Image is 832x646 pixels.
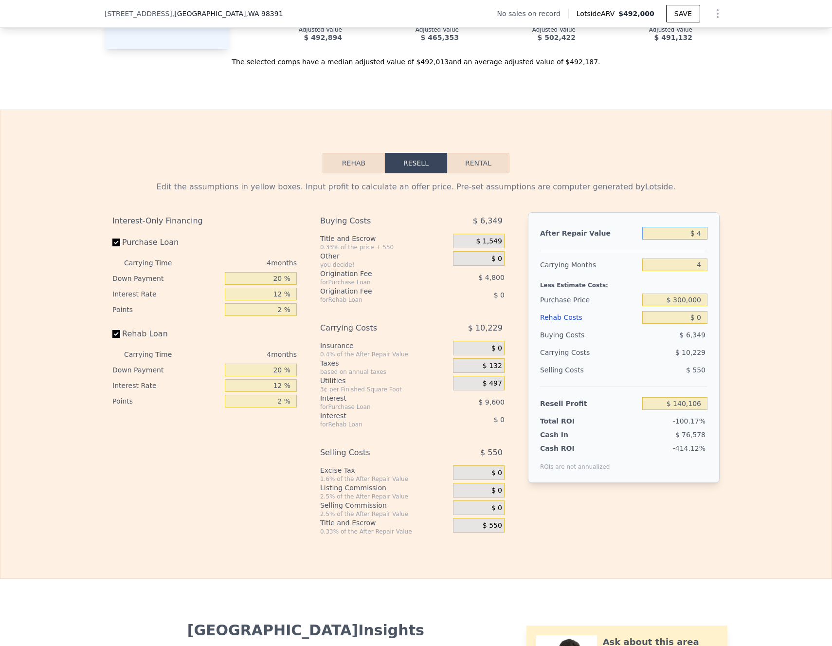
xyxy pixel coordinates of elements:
div: Adjusted Value [241,26,342,34]
span: -100.17% [673,417,705,425]
div: Adjusted Value [591,26,692,34]
div: Carrying Months [540,256,638,274]
div: Interest Rate [112,378,221,393]
span: $ 550 [483,521,502,530]
div: Other [320,251,449,261]
div: Cash In [540,430,601,440]
span: $ 0 [491,504,502,513]
div: Excise Tax [320,465,449,475]
span: $ 9,600 [478,398,504,406]
span: $ 492,894 [304,34,342,41]
span: $ 0 [494,416,505,424]
div: After Repair Value [540,224,638,242]
div: 1.6% of the After Repair Value [320,475,449,483]
div: No sales on record [497,9,568,18]
button: SAVE [666,5,700,22]
div: Taxes [320,358,449,368]
div: The selected comps have a median adjusted value of $492,013 and an average adjusted value of $492... [105,49,727,67]
div: Resell Profit [540,395,638,412]
div: 2.5% of the After Repair Value [320,510,449,518]
div: Less Estimate Costs: [540,274,707,291]
input: Rehab Loan [112,330,120,338]
span: $ 1,549 [476,237,502,246]
label: Purchase Loan [112,234,221,251]
div: Selling Costs [540,361,638,379]
div: for Rehab Loan [320,296,429,304]
div: Points [112,393,221,409]
div: Carrying Costs [540,344,601,361]
span: Lotside ARV [577,9,618,18]
div: Interest [320,393,429,403]
button: Resell [385,153,447,173]
span: , WA 98391 [246,10,283,18]
div: Rehab Costs [540,309,638,326]
span: $ 0 [494,291,505,299]
div: Down Payment [112,362,221,378]
div: Listing Commission [320,483,449,493]
button: Rehab [323,153,385,173]
div: Interest Rate [112,286,221,302]
div: Edit the assumptions in yellow boxes. Input profit to calculate an offer price. Pre-set assumptio... [112,181,720,193]
div: Total ROI [540,416,601,426]
div: 4 months [191,255,297,271]
span: $ 6,349 [473,212,503,230]
label: Rehab Loan [112,325,221,343]
span: $ 465,353 [421,34,459,41]
div: Utilities [320,376,449,386]
div: Down Payment [112,271,221,286]
div: Interest-Only Financing [112,212,297,230]
button: Rental [447,153,509,173]
div: based on annual taxes [320,368,449,376]
span: $ 4,800 [478,274,504,281]
span: $ 0 [491,344,502,353]
span: $ 0 [491,486,502,495]
span: $ 6,349 [680,331,705,339]
span: $ 76,578 [675,431,705,439]
input: Purchase Loan [112,239,120,246]
div: for Rehab Loan [320,421,429,428]
div: 3¢ per Finished Square Foot [320,386,449,393]
div: Selling Costs [320,444,429,461]
span: $492,000 [618,10,654,18]
span: $ 132 [483,362,502,370]
span: $ 10,229 [468,319,503,337]
div: Adjusted Value [708,26,809,34]
span: $ 0 [491,255,502,263]
div: Adjusted Value [474,26,576,34]
div: Carrying Time [124,255,187,271]
div: for Purchase Loan [320,278,429,286]
span: [STREET_ADDRESS] [105,9,172,18]
div: Title and Escrow [320,234,449,243]
div: 2.5% of the After Repair Value [320,493,449,500]
div: you decide! [320,261,449,269]
div: 4 months [191,347,297,362]
span: -414.12% [673,444,705,452]
div: 0.33% of the price + 550 [320,243,449,251]
div: for Purchase Loan [320,403,429,411]
div: Purchase Price [540,291,638,309]
div: Origination Fee [320,269,429,278]
span: $ 0 [491,469,502,478]
div: Title and Escrow [320,518,449,528]
span: $ 491,132 [654,34,692,41]
div: Origination Fee [320,286,429,296]
span: , [GEOGRAPHIC_DATA] [172,9,283,18]
div: [GEOGRAPHIC_DATA] Insights [112,622,499,639]
button: Show Options [708,4,727,23]
div: Adjusted Value [358,26,459,34]
div: Cash ROI [540,443,610,453]
span: $ 502,422 [538,34,576,41]
div: Carrying Time [124,347,187,362]
div: Points [112,302,221,317]
div: Carrying Costs [320,319,429,337]
div: Buying Costs [320,212,429,230]
span: $ 497 [483,379,502,388]
span: $ 550 [686,366,705,374]
div: 0.4% of the After Repair Value [320,351,449,358]
span: $ 10,229 [675,349,705,356]
div: Selling Commission [320,500,449,510]
span: $ 550 [480,444,503,461]
div: ROIs are not annualized [540,453,610,471]
div: Insurance [320,341,449,351]
div: Interest [320,411,429,421]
